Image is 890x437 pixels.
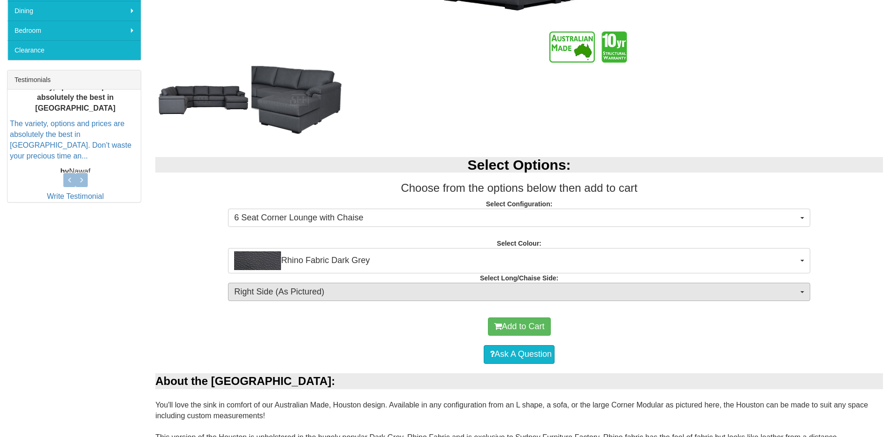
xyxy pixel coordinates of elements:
[10,120,131,160] a: The variety, options and prices are absolutely the best in [GEOGRAPHIC_DATA]. Don’t waste your pr...
[234,251,798,270] span: Rhino Fabric Dark Grey
[8,70,141,90] div: Testimonials
[480,274,558,282] strong: Select Long/Chaise Side:
[47,192,104,200] a: Write Testimonial
[8,1,141,21] a: Dining
[8,21,141,40] a: Bedroom
[468,157,571,173] b: Select Options:
[228,248,810,273] button: Rhino Fabric Dark GreyRhino Fabric Dark Grey
[484,345,555,364] a: Ask A Question
[228,283,810,301] button: Right Side (As Pictured)
[488,317,551,336] button: Add to Cart
[8,40,141,60] a: Clearance
[10,166,141,177] p: Nawaf
[234,251,281,270] img: Rhino Fabric Dark Grey
[497,240,541,247] strong: Select Colour:
[14,83,137,112] b: The variety, options and prices are absolutely the best in [GEOGRAPHIC_DATA]
[155,373,883,389] div: About the [GEOGRAPHIC_DATA]:
[61,167,69,175] b: by
[486,200,553,208] strong: Select Configuration:
[155,182,883,194] h3: Choose from the options below then add to cart
[234,212,798,224] span: 6 Seat Corner Lounge with Chaise
[234,286,798,298] span: Right Side (As Pictured)
[228,209,810,227] button: 6 Seat Corner Lounge with Chaise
